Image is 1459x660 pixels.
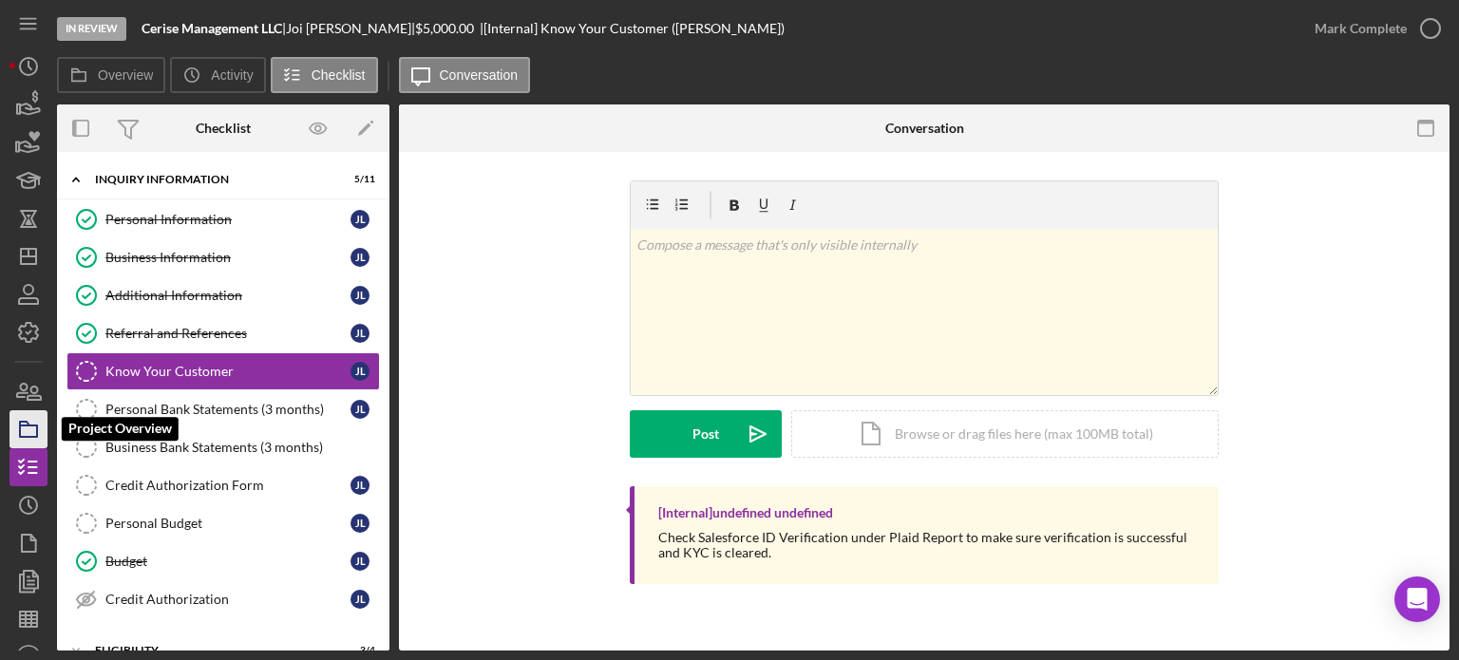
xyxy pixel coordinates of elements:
button: Checklist [271,57,378,93]
a: Business Bank Statements (3 months) [66,428,380,466]
label: Overview [98,67,153,83]
a: Referral and ReferencesJL [66,314,380,352]
div: [Internal] undefined undefined [658,505,833,520]
div: Open Intercom Messenger [1394,576,1440,622]
div: Know Your Customer [105,364,351,379]
div: Budget [105,554,351,569]
a: Additional InformationJL [66,276,380,314]
div: Personal Budget [105,516,351,531]
div: Conversation [885,121,964,136]
a: Business InformationJL [66,238,380,276]
a: Know Your CustomerJL [66,352,380,390]
button: Mark Complete [1296,9,1450,47]
div: Check Salesforce ID Verification under Plaid Report to make sure verification is successful and K... [658,530,1200,560]
b: Cerise Management LLC [142,20,282,36]
div: | [Internal] Know Your Customer ([PERSON_NAME]) [480,21,785,36]
a: Personal BudgetJL [66,504,380,542]
div: 5 / 11 [341,174,375,185]
div: $5,000.00 [415,21,480,36]
button: Conversation [399,57,531,93]
div: Additional Information [105,288,351,303]
div: ELIGIBILITY [95,645,328,656]
label: Checklist [312,67,366,83]
div: J L [351,590,369,609]
div: J L [351,514,369,533]
div: 3 / 4 [341,645,375,656]
div: J L [351,400,369,419]
label: Activity [211,67,253,83]
div: Referral and References [105,326,351,341]
a: Credit AuthorizationJL [66,580,380,618]
div: INQUIRY INFORMATION [95,174,328,185]
a: BudgetJL [66,542,380,580]
div: In Review [57,17,126,41]
a: Credit Authorization FormJL [66,466,380,504]
a: Personal Bank Statements (3 months)JL [66,390,380,428]
div: Joi [PERSON_NAME] | [286,21,415,36]
div: Checklist [196,121,251,136]
div: Business Information [105,250,351,265]
button: Post [630,410,782,458]
label: Conversation [440,67,519,83]
div: Personal Bank Statements (3 months) [105,402,351,417]
div: Credit Authorization Form [105,478,351,493]
div: Credit Authorization [105,592,351,607]
div: Post [692,410,719,458]
div: Business Bank Statements (3 months) [105,440,379,455]
div: J L [351,362,369,381]
div: J L [351,286,369,305]
div: J L [351,552,369,571]
a: Personal InformationJL [66,200,380,238]
button: Overview [57,57,165,93]
div: J L [351,210,369,229]
div: J L [351,248,369,267]
div: | [142,21,286,36]
div: Personal Information [105,212,351,227]
div: J L [351,324,369,343]
div: J L [351,476,369,495]
div: Mark Complete [1315,9,1407,47]
button: Activity [170,57,265,93]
